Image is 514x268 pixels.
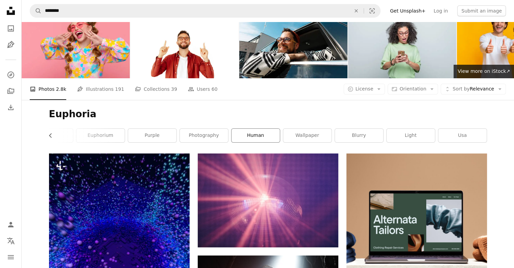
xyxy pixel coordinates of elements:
a: euphorium [76,129,125,142]
img: Happy handsome stylish caucasian or arabian man dressed in a red shirt and with glasses, standing... [130,6,239,78]
span: 60 [212,85,218,93]
button: Submit an image [457,5,506,16]
a: Home — Unsplash [4,4,18,19]
a: human [231,129,280,142]
button: Clear [349,4,364,17]
span: Orientation [399,86,426,91]
a: wallpaper [283,129,332,142]
a: Download History [4,101,18,114]
span: 39 [171,85,177,93]
a: the sun is shining brightly through the lens [198,197,338,203]
a: light [387,129,435,142]
button: Sort byRelevance [441,84,506,95]
span: Sort by [452,86,469,91]
a: Photos [4,22,18,35]
button: Menu [4,250,18,264]
h1: Euphoria [49,108,487,120]
button: Visual search [364,4,380,17]
button: scroll list to the left [49,129,57,142]
a: purple [128,129,176,142]
a: Get Unsplash+ [386,5,430,16]
button: Orientation [388,84,438,95]
a: Illustrations [4,38,18,51]
img: Gen Z young woman with stylish hairstyle againt pink background [22,6,130,78]
a: Explore [4,68,18,82]
a: Collections 39 [135,78,177,100]
button: Language [4,234,18,248]
a: Illustrations 191 [77,78,124,100]
a: blurry [335,129,383,142]
span: License [356,86,373,91]
a: View more on iStock↗ [454,65,514,78]
img: the sun is shining brightly through the lens [198,153,338,247]
img: Excited Man Celebrating from Car Window [239,6,347,78]
a: Users 60 [188,78,218,100]
span: 191 [115,85,124,93]
a: Collections [4,84,18,98]
a: photography [180,129,228,142]
form: Find visuals sitewide [30,4,381,18]
a: Log in [430,5,452,16]
a: usa [438,129,487,142]
img: Portrait of surprised young woman using phone [348,6,456,78]
button: Search Unsplash [30,4,42,17]
span: Relevance [452,86,494,92]
span: View more on iStock ↗ [458,68,510,74]
a: Log in / Sign up [4,218,18,231]
button: License [344,84,385,95]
